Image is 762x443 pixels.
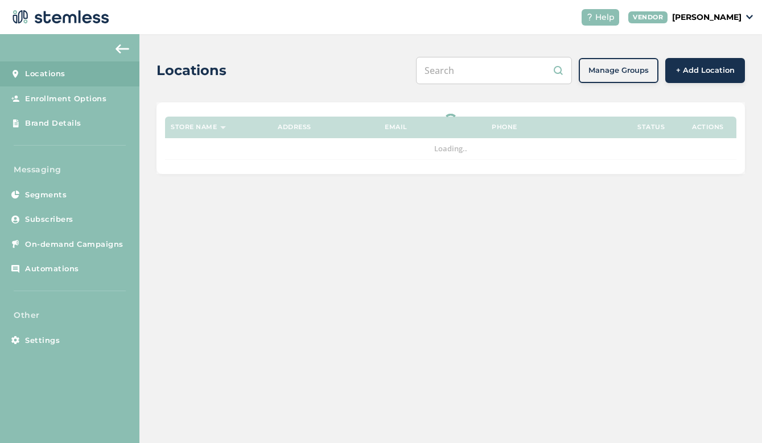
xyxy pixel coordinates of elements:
span: Enrollment Options [25,93,106,105]
img: icon-arrow-back-accent-c549486e.svg [116,44,129,53]
span: Settings [25,335,60,346]
img: icon-help-white-03924b79.svg [586,14,593,20]
h2: Locations [156,60,226,81]
img: icon_down-arrow-small-66adaf34.svg [746,15,753,19]
p: [PERSON_NAME] [672,11,742,23]
span: Locations [25,68,65,80]
span: Segments [25,189,67,201]
button: + Add Location [665,58,745,83]
span: Help [595,11,615,23]
span: Automations [25,263,79,275]
span: Brand Details [25,118,81,129]
input: Search [416,57,572,84]
span: On-demand Campaigns [25,239,123,250]
iframe: Chat Widget [705,388,762,443]
div: VENDOR [628,11,668,23]
span: Subscribers [25,214,73,225]
span: + Add Location [676,65,735,76]
img: logo-dark-0685b13c.svg [9,6,109,28]
button: Manage Groups [579,58,658,83]
span: Manage Groups [588,65,649,76]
